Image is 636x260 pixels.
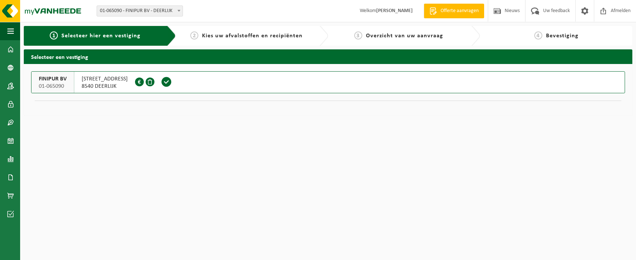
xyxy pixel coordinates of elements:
span: 01-065090 - FINIPUR BV - DEERLIJK [97,6,183,16]
button: FINIPUR BV 01-065090 [STREET_ADDRESS]8540 DEERLIJK [31,71,625,93]
span: 3 [354,31,362,39]
strong: [PERSON_NAME] [376,8,413,14]
span: FINIPUR BV [39,75,67,83]
span: Kies uw afvalstoffen en recipiënten [202,33,303,39]
span: Selecteer hier een vestiging [61,33,141,39]
span: 01-065090 [39,83,67,90]
span: Overzicht van uw aanvraag [366,33,443,39]
span: Offerte aanvragen [439,7,480,15]
span: 8540 DEERLIJK [82,83,128,90]
a: Offerte aanvragen [424,4,484,18]
h2: Selecteer een vestiging [24,49,632,64]
span: 4 [534,31,542,39]
span: 01-065090 - FINIPUR BV - DEERLIJK [97,5,183,16]
span: 1 [50,31,58,39]
span: 2 [190,31,198,39]
span: [STREET_ADDRESS] [82,75,128,83]
span: Bevestiging [546,33,579,39]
